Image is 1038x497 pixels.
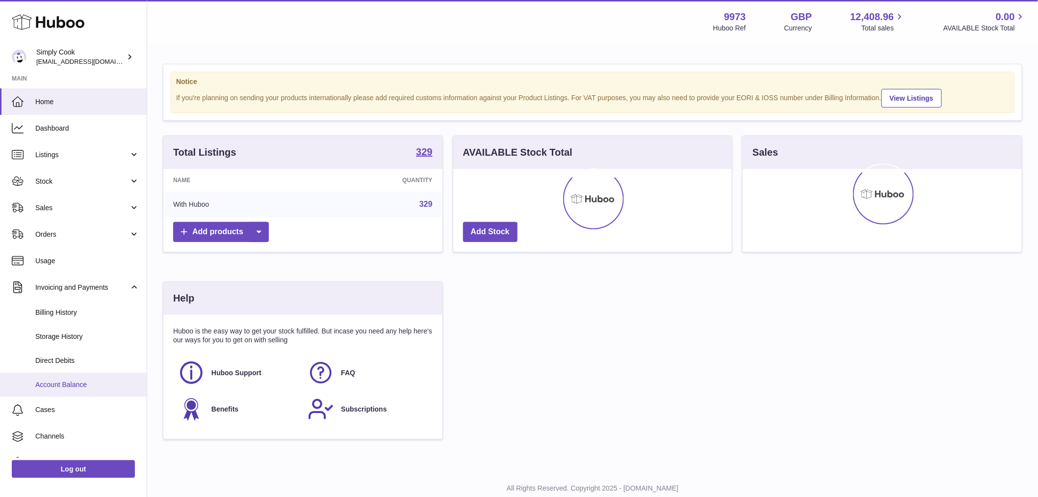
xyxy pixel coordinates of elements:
h3: Sales [753,146,778,159]
a: Benefits [178,396,298,422]
a: 0.00 AVAILABLE Stock Total [943,10,1026,33]
a: 12,408.96 Total sales [850,10,905,33]
span: 0.00 [996,10,1015,24]
span: Usage [35,256,139,266]
a: Log out [12,460,135,478]
span: Direct Debits [35,356,139,365]
div: Simply Cook [36,48,125,66]
th: Quantity [311,169,442,192]
span: AVAILABLE Stock Total [943,24,1026,33]
span: Benefits [211,405,238,414]
td: With Huboo [163,192,311,217]
span: Subscriptions [341,405,387,414]
strong: Notice [176,77,1009,86]
div: Currency [784,24,812,33]
strong: 329 [416,147,432,157]
div: If you're planning on sending your products internationally please add required customs informati... [176,87,1009,108]
span: Listings [35,150,129,160]
a: Subscriptions [308,396,427,422]
span: Storage History [35,332,139,341]
img: internalAdmin-9973@internal.huboo.com [12,50,26,64]
span: Invoicing and Payments [35,283,129,292]
span: Orders [35,230,129,239]
a: Huboo Support [178,359,298,386]
a: View Listings [882,89,942,108]
h3: Total Listings [173,146,236,159]
span: [EMAIL_ADDRESS][DOMAIN_NAME] [36,57,144,65]
strong: GBP [791,10,812,24]
span: Channels [35,432,139,441]
span: Total sales [861,24,905,33]
a: 329 [416,147,432,159]
th: Name [163,169,311,192]
p: Huboo is the easy way to get your stock fulfilled. But incase you need any help here's our ways f... [173,327,433,345]
span: Account Balance [35,380,139,389]
span: Sales [35,203,129,213]
span: Home [35,97,139,107]
span: Dashboard [35,124,139,133]
span: Huboo Support [211,368,261,378]
span: FAQ [341,368,355,378]
h3: Help [173,292,194,305]
a: Add products [173,222,269,242]
strong: 9973 [724,10,746,24]
span: Stock [35,177,129,186]
a: Add Stock [463,222,518,242]
a: 329 [419,200,433,208]
a: FAQ [308,359,427,386]
span: 12,408.96 [850,10,894,24]
span: Billing History [35,308,139,317]
div: Huboo Ref [713,24,746,33]
h3: AVAILABLE Stock Total [463,146,572,159]
p: All Rights Reserved. Copyright 2025 - [DOMAIN_NAME] [155,484,1030,493]
span: Cases [35,405,139,414]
